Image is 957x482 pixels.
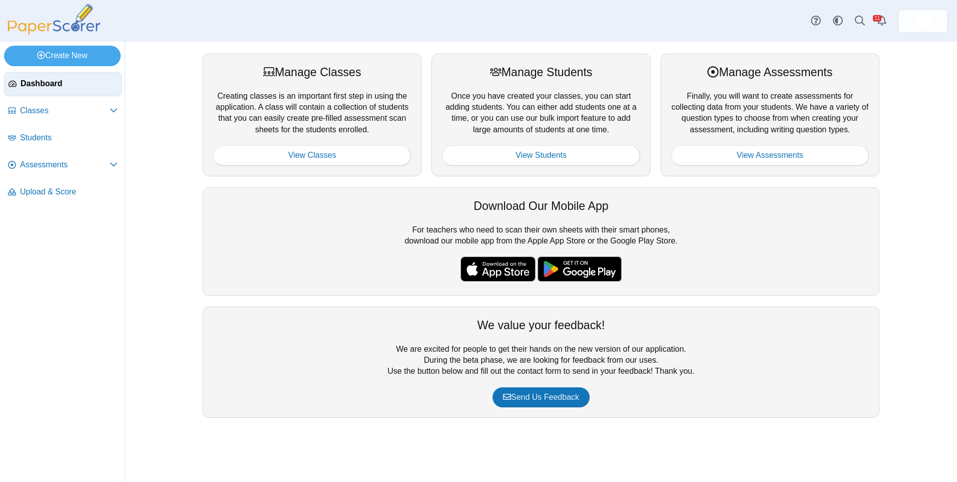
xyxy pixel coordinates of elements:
[4,153,122,177] a: Assessments
[661,54,879,176] div: Finally, you will want to create assessments for collecting data from your students. We have a va...
[871,10,893,32] a: Alerts
[503,393,579,401] span: Send Us Feedback
[4,28,104,36] a: PaperScorer
[898,9,948,33] a: ps.hreErqNOxSkiDGg1
[671,145,869,165] a: View Assessments
[20,132,118,143] span: Students
[213,145,411,165] a: View Classes
[442,64,640,80] div: Manage Students
[21,78,117,89] span: Dashboard
[20,105,110,116] span: Classes
[203,54,421,176] div: Creating classes is an important first step in using the application. A class will contain a coll...
[213,64,411,80] div: Manage Classes
[213,198,869,214] div: Download Our Mobile App
[4,46,121,66] a: Create New
[4,126,122,150] a: Students
[203,187,879,296] div: For teachers who need to scan their own sheets with their smart phones, download our mobile app f...
[4,99,122,123] a: Classes
[4,72,122,96] a: Dashboard
[460,257,536,282] img: apple-store-badge.svg
[20,159,110,170] span: Assessments
[4,4,104,35] img: PaperScorer
[431,54,650,176] div: Once you have created your classes, you can start adding students. You can either add students on...
[20,186,118,197] span: Upload & Score
[915,13,931,29] span: Micah Willis
[671,64,869,80] div: Manage Assessments
[4,180,122,204] a: Upload & Score
[203,307,879,418] div: We are excited for people to get their hands on the new version of our application. During the be...
[493,387,590,407] a: Send Us Feedback
[915,13,931,29] img: ps.hreErqNOxSkiDGg1
[442,145,640,165] a: View Students
[213,317,869,333] div: We value your feedback!
[538,257,622,282] img: google-play-badge.png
